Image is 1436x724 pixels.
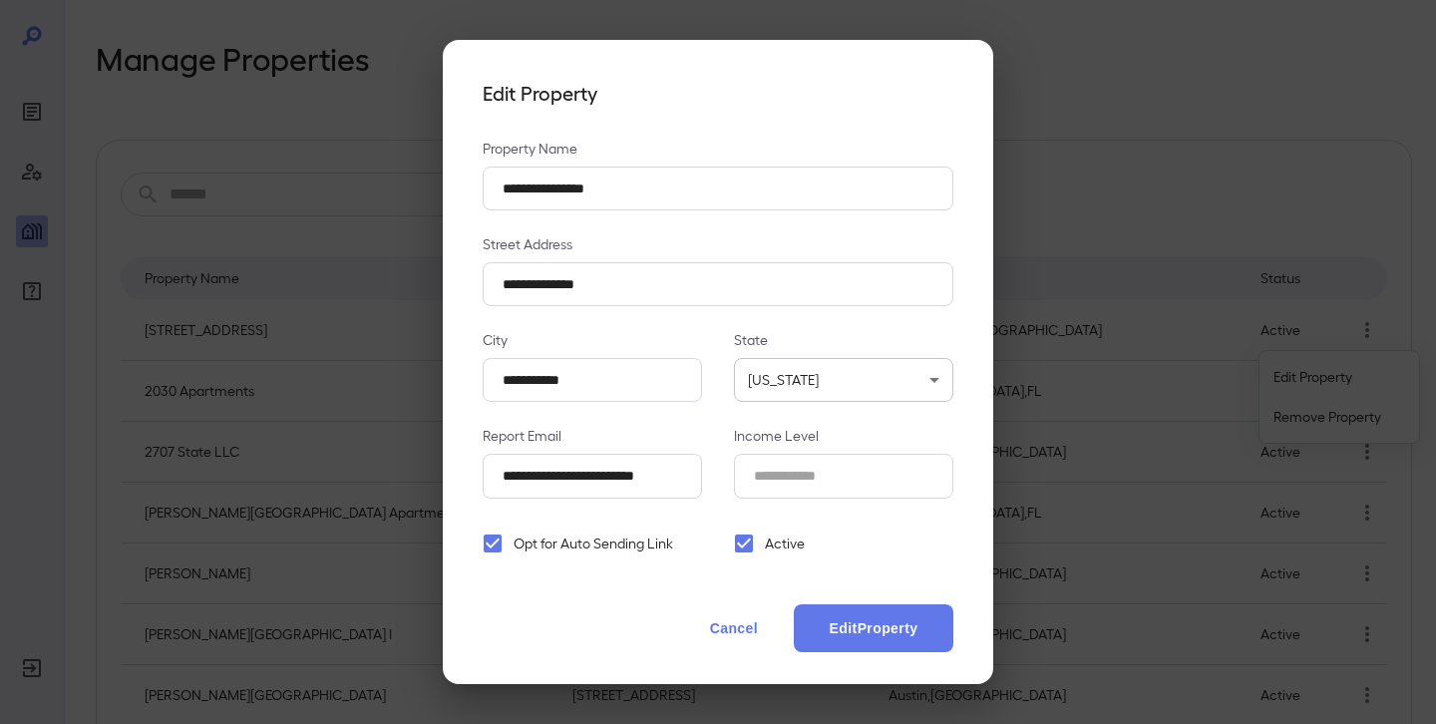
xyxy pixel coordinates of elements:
span: Active [765,534,805,553]
button: EditProperty [794,604,953,652]
h4: Edit Property [483,80,953,107]
p: Income Level [734,426,953,446]
p: City [483,330,702,350]
p: Property Name [483,139,953,159]
p: Street Address [483,234,953,254]
p: Report Email [483,426,702,446]
div: [US_STATE] [734,358,953,402]
button: Cancel [690,604,778,652]
span: Opt for Auto Sending Link [514,534,673,553]
p: State [734,330,953,350]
